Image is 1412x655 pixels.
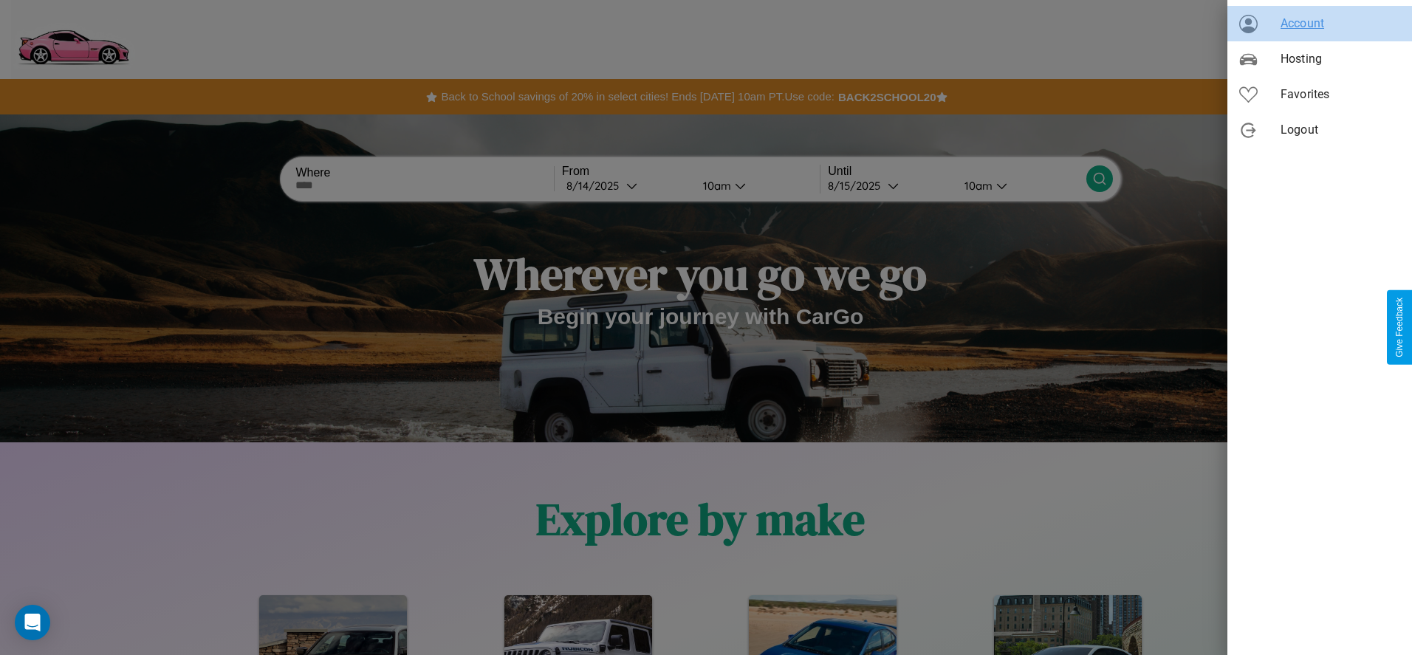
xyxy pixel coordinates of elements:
span: Logout [1281,121,1400,139]
span: Account [1281,15,1400,32]
div: Hosting [1227,41,1412,77]
div: Logout [1227,112,1412,148]
div: Favorites [1227,77,1412,112]
span: Hosting [1281,50,1400,68]
div: Account [1227,6,1412,41]
span: Favorites [1281,86,1400,103]
div: Give Feedback [1394,298,1405,357]
div: Open Intercom Messenger [15,605,50,640]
